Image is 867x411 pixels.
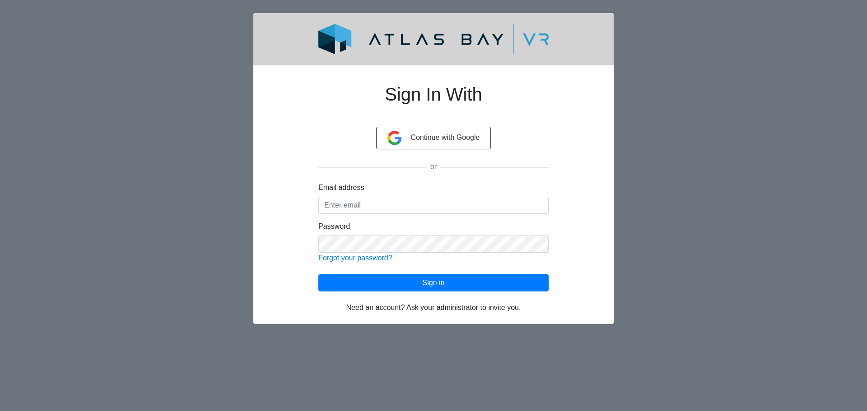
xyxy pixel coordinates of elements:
h1: Sign In With [318,73,549,127]
label: Email address [318,182,364,193]
span: Need an account? Ask your administrator to invite you. [346,304,521,311]
iframe: Ybug feedback widget [7,393,60,411]
span: or [427,163,440,171]
label: Password [318,221,350,232]
button: Sign in [318,274,549,291]
a: Forgot your password? [318,254,392,262]
input: Enter email [318,197,549,214]
button: Continue with Google [376,127,491,149]
img: logo [297,24,570,54]
span: Continue with Google [410,134,480,141]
